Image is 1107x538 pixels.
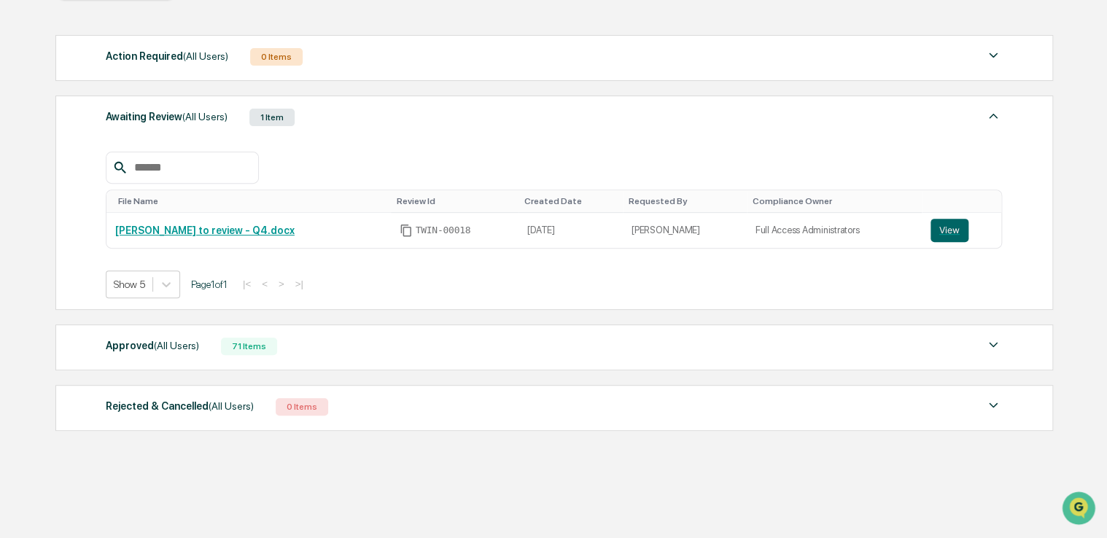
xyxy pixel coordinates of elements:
[931,219,968,242] button: View
[248,116,265,133] button: Start new chat
[118,196,385,206] div: Toggle SortBy
[100,178,187,204] a: 🗄️Attestations
[154,340,199,351] span: (All Users)
[524,196,617,206] div: Toggle SortBy
[753,196,916,206] div: Toggle SortBy
[120,184,181,198] span: Attestations
[221,338,277,355] div: 71 Items
[106,397,254,416] div: Rejected & Cancelled
[103,246,176,258] a: Powered byPylon
[15,112,41,138] img: 1746055101610-c473b297-6a78-478c-a979-82029cc54cd1
[15,185,26,197] div: 🖐️
[106,185,117,197] div: 🗄️
[50,126,190,138] div: We're offline, we'll be back soon
[183,50,228,62] span: (All Users)
[106,107,228,126] div: Awaiting Review
[984,47,1002,64] img: caret
[106,47,228,66] div: Action Required
[250,48,303,66] div: 0 Items
[9,206,98,232] a: 🔎Data Lookup
[984,336,1002,354] img: caret
[274,278,289,290] button: >
[9,178,100,204] a: 🖐️Preclearance
[400,224,413,237] span: Copy Id
[518,213,623,248] td: [DATE]
[249,109,295,126] div: 1 Item
[50,112,239,126] div: Start new chat
[397,196,513,206] div: Toggle SortBy
[106,336,199,355] div: Approved
[257,278,272,290] button: <
[182,111,228,122] span: (All Users)
[984,107,1002,125] img: caret
[623,213,747,248] td: [PERSON_NAME]
[15,31,265,54] p: How can we help?
[984,397,1002,414] img: caret
[1060,490,1100,529] iframe: Open customer support
[747,213,922,248] td: Full Access Administrators
[276,398,328,416] div: 0 Items
[238,278,255,290] button: |<
[209,400,254,412] span: (All Users)
[29,184,94,198] span: Preclearance
[29,211,92,226] span: Data Lookup
[145,247,176,258] span: Pylon
[291,278,308,290] button: >|
[191,278,228,290] span: Page 1 of 1
[933,196,996,206] div: Toggle SortBy
[931,219,993,242] a: View
[15,213,26,225] div: 🔎
[416,225,471,236] span: TWIN-00018
[629,196,741,206] div: Toggle SortBy
[115,225,295,236] a: [PERSON_NAME] to review - Q4.docx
